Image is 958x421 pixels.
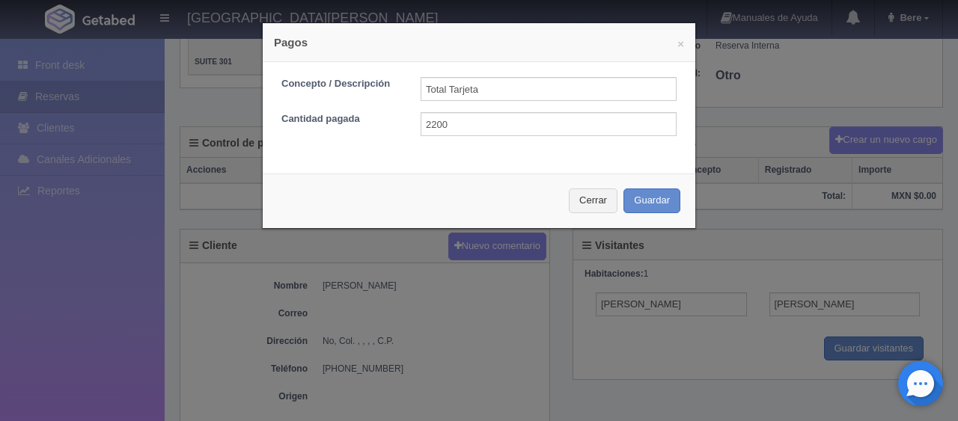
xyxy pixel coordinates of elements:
button: × [677,38,684,49]
button: Guardar [623,188,680,213]
button: Cerrar [569,188,617,213]
label: Concepto / Descripción [270,77,409,91]
label: Cantidad pagada [270,112,409,126]
h4: Pagos [274,34,684,50]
